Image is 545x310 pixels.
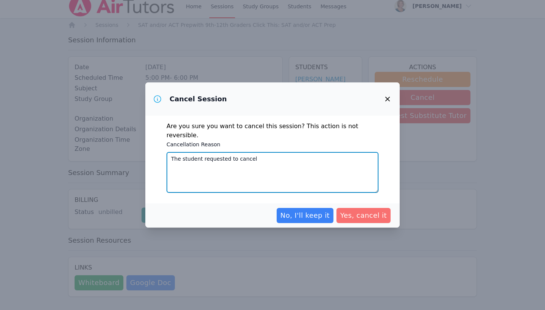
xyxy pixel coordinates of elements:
span: No, I'll keep it [280,210,330,221]
p: Are you sure you want to cancel this session? This action is not reversible. [167,122,378,140]
h3: Cancel Session [170,95,227,104]
label: Cancellation Reason [167,140,378,149]
span: Yes, cancel it [340,210,387,221]
button: Yes, cancel it [336,208,391,223]
textarea: The student requested to cancel [167,152,378,193]
button: No, I'll keep it [277,208,333,223]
